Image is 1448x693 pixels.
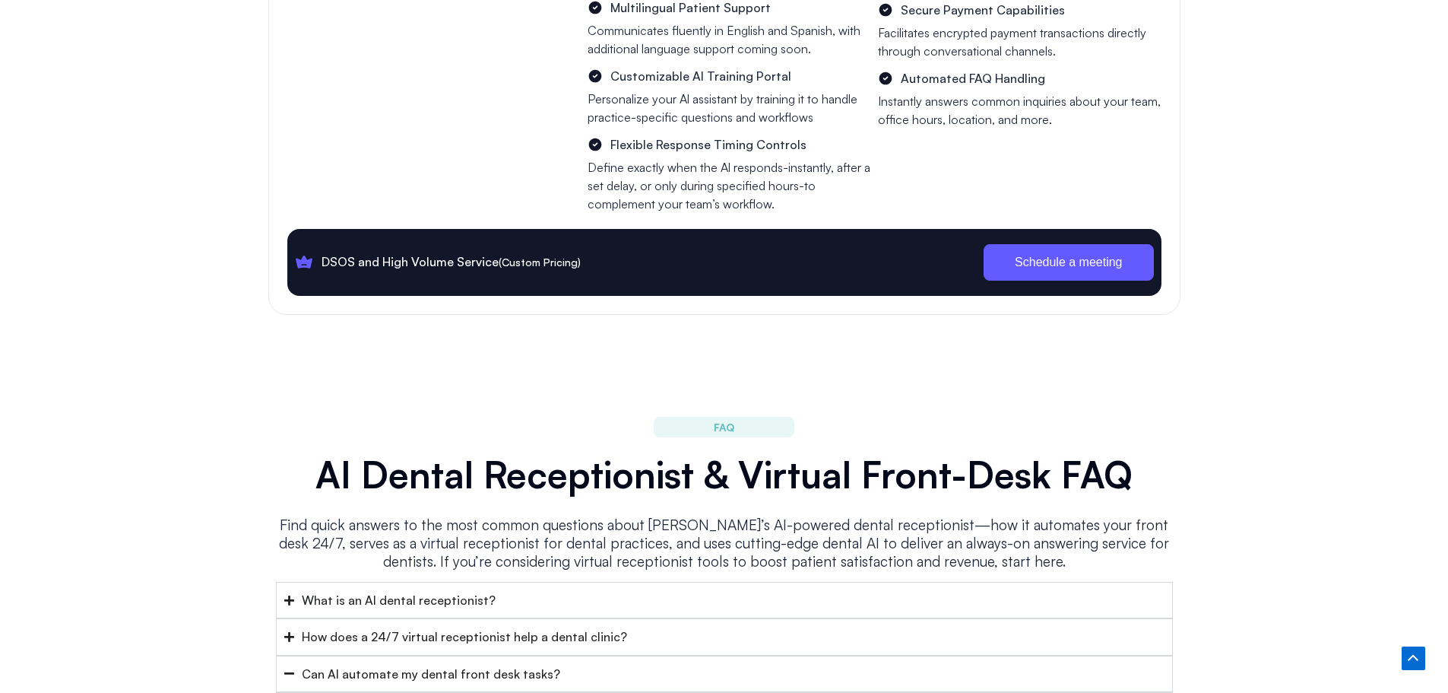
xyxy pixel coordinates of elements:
[276,618,1173,655] summary: How does a 24/7 virtual receptionist help a dental clinic?
[588,21,870,58] p: Communicates fluently in English and Spanish, with additional language support coming soon.
[588,158,870,213] p: Define exactly when the Al responds-instantly, after a set delay, or only during specified hours-...
[302,664,560,684] div: Can AI automate my dental front desk tasks?
[714,418,734,436] span: FAQ
[276,582,1173,618] summary: What is an AI dental receptionist?
[878,24,1161,60] p: Facilitates encrypted payment transactions directly through conversational channels.
[276,516,1173,571] p: Find quick answers to the most common questions about [PERSON_NAME]’s AI-powered dental reception...
[607,66,791,86] span: Customizable Al Training Portal
[302,627,627,647] div: How does a 24/7 virtual receptionist help a dental clinic?
[276,453,1173,497] h2: AI Dental Receptionist & Virtual Front-Desk FAQ
[897,68,1045,88] span: Automated FAQ Handling
[499,256,581,269] span: (Custom Pricing)
[984,244,1153,281] a: Schedule a meeting
[878,92,1161,129] p: Instantly answers common inquiries about your team, office hours, location, and more.
[607,135,806,154] span: Flexible Response Timing Controls
[588,90,870,126] p: Personalize your Al assistant by training it to handle practice-specific questions and workflows
[318,252,581,272] span: DSOS and High Volume Service
[302,590,496,610] div: What is an AI dental receptionist?
[1015,256,1122,269] span: Schedule a meeting
[276,656,1173,692] summary: Can AI automate my dental front desk tasks?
